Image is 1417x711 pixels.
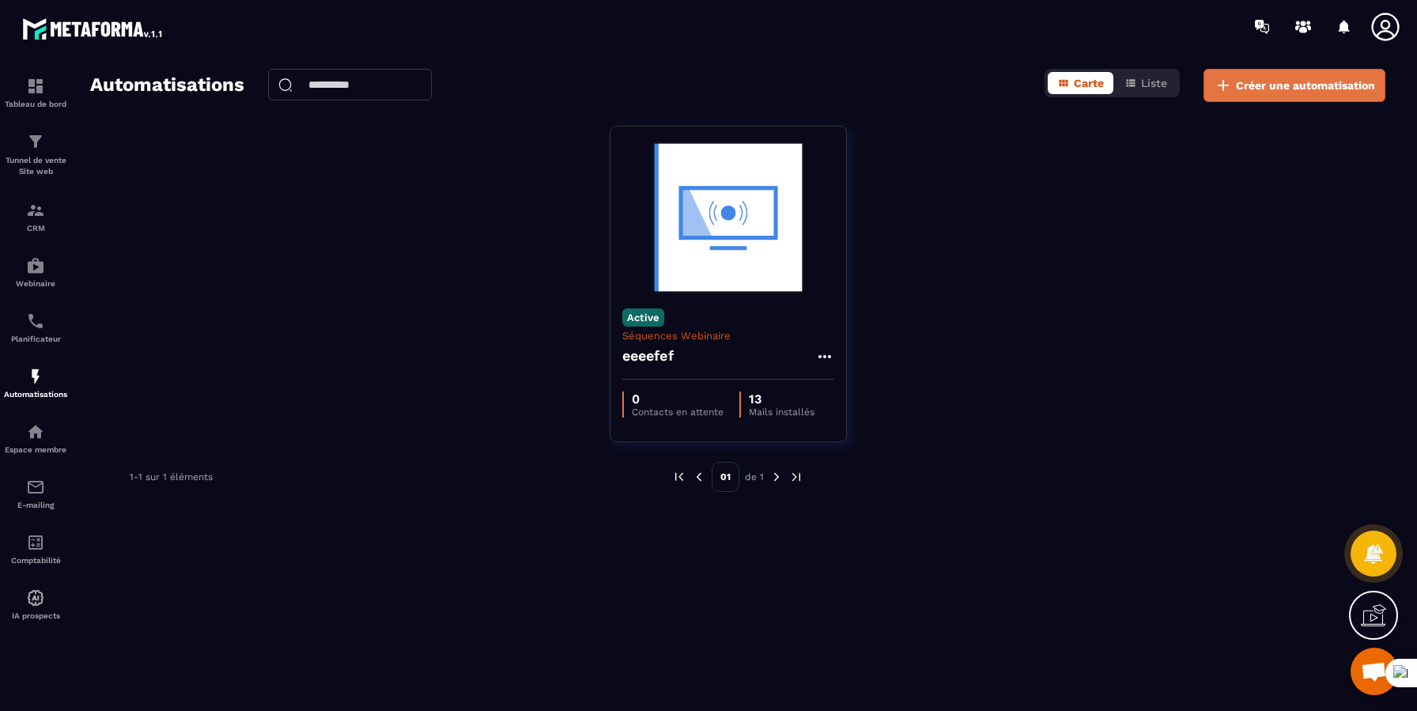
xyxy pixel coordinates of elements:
a: automationsautomationsAutomatisations [4,355,67,410]
p: Tableau de bord [4,100,67,108]
a: formationformationCRM [4,189,67,244]
img: accountant [26,533,45,552]
p: 13 [749,391,814,407]
img: logo [22,14,164,43]
a: emailemailE-mailing [4,466,67,521]
a: schedulerschedulerPlanificateur [4,300,67,355]
img: automations [26,256,45,275]
p: Planificateur [4,335,67,343]
p: Comptabilité [4,556,67,565]
span: Liste [1141,77,1167,89]
img: next [789,470,803,484]
img: prev [672,470,686,484]
p: 0 [632,391,724,407]
p: Tunnel de vente Site web [4,155,67,177]
p: Active [622,308,664,327]
h2: Automatisations [90,69,244,102]
p: Mails installés [749,407,814,418]
p: Contacts en attente [632,407,724,418]
img: formation [26,201,45,220]
img: email [26,478,45,497]
a: automationsautomationsEspace membre [4,410,67,466]
p: Séquences Webinaire [622,330,834,342]
span: Créer une automatisation [1236,78,1375,93]
p: Automatisations [4,390,67,399]
p: E-mailing [4,501,67,509]
a: automationsautomationsWebinaire [4,244,67,300]
img: formation [26,132,45,151]
p: de 1 [745,471,764,483]
a: formationformationTableau de bord [4,65,67,120]
img: automations [26,367,45,386]
img: next [769,470,784,484]
p: CRM [4,224,67,233]
a: Mở cuộc trò chuyện [1351,648,1398,695]
img: automations [26,422,45,441]
img: automations [26,588,45,607]
h4: eeeefef [622,345,674,367]
button: Carte [1048,72,1113,94]
img: automation-background [622,138,834,297]
img: formation [26,77,45,96]
img: prev [692,470,706,484]
span: Carte [1074,77,1104,89]
button: Liste [1115,72,1177,94]
p: Espace membre [4,445,67,454]
p: 01 [712,462,739,492]
button: Créer une automatisation [1204,69,1385,102]
p: IA prospects [4,611,67,620]
p: Webinaire [4,279,67,288]
img: scheduler [26,312,45,331]
a: formationformationTunnel de vente Site web [4,120,67,189]
p: 1-1 sur 1 éléments [130,471,213,482]
a: accountantaccountantComptabilité [4,521,67,577]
